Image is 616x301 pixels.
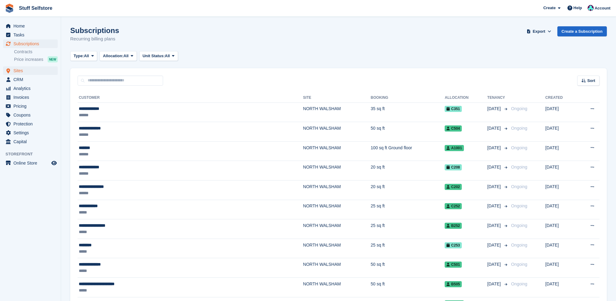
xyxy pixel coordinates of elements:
td: 100 sq ft Ground floor [371,141,445,161]
button: Type: All [70,51,97,61]
span: [DATE] [487,145,502,151]
span: Ongoing [511,262,527,267]
span: Ongoing [511,106,527,111]
span: Settings [13,128,50,137]
span: Create [543,5,556,11]
td: 20 sq ft [371,161,445,180]
span: All [165,53,170,59]
span: Allocation: [103,53,123,59]
span: Home [13,22,50,30]
a: menu [3,66,58,75]
span: C351 [445,106,462,112]
td: [DATE] [545,141,577,161]
span: Ongoing [511,165,527,169]
a: menu [3,22,58,30]
a: menu [3,75,58,84]
span: [DATE] [487,125,502,132]
button: Allocation: All [100,51,137,61]
span: Analytics [13,84,50,93]
span: C252 [445,203,462,209]
span: Protection [13,120,50,128]
td: [DATE] [545,278,577,297]
a: menu [3,84,58,93]
td: 50 sq ft [371,278,445,297]
span: Tasks [13,31,50,39]
a: Contracts [14,49,58,55]
span: [DATE] [487,281,502,287]
span: C208 [445,164,462,170]
span: [DATE] [487,242,502,248]
span: [DATE] [487,106,502,112]
span: All [123,53,129,59]
td: [DATE] [545,161,577,180]
span: Pricing [13,102,50,110]
a: menu [3,159,58,167]
h1: Subscriptions [70,26,119,35]
a: menu [3,111,58,119]
span: [DATE] [487,164,502,170]
span: Capital [13,137,50,146]
span: Ongoing [511,281,527,286]
span: C253 [445,242,462,248]
td: NORTH WALSHAM [303,102,371,122]
a: menu [3,128,58,137]
button: Unit Status: All [139,51,178,61]
td: NORTH WALSHAM [303,161,371,180]
td: 25 sq ft [371,200,445,219]
th: Allocation [445,93,487,103]
td: [DATE] [545,200,577,219]
span: [DATE] [487,203,502,209]
a: menu [3,137,58,146]
td: NORTH WALSHAM [303,141,371,161]
span: Ongoing [511,223,527,228]
span: Price increases [14,57,43,62]
div: NEW [48,56,58,62]
span: Type: [74,53,84,59]
img: stora-icon-8386f47178a22dfd0bd8f6a31ec36ba5ce8667c1dd55bd0f319d3a0aa187defe.svg [5,4,14,13]
span: C501 [445,262,462,268]
span: Ongoing [511,203,527,208]
span: Ongoing [511,184,527,189]
td: NORTH WALSHAM [303,200,371,219]
td: 50 sq ft [371,258,445,278]
td: NORTH WALSHAM [303,180,371,200]
td: 35 sq ft [371,102,445,122]
span: [DATE] [487,261,502,268]
td: NORTH WALSHAM [303,122,371,142]
button: Export [526,26,552,36]
td: [DATE] [545,122,577,142]
a: Price increases NEW [14,56,58,63]
span: Ongoing [511,243,527,247]
span: Help [574,5,582,11]
a: Preview store [50,159,58,167]
th: Site [303,93,371,103]
th: Booking [371,93,445,103]
td: [DATE] [545,239,577,258]
span: Sort [587,78,595,84]
span: Coupons [13,111,50,119]
a: menu [3,39,58,48]
span: C504 [445,125,462,132]
td: [DATE] [545,219,577,239]
td: NORTH WALSHAM [303,258,371,278]
span: Account [595,5,611,11]
p: Recurring billing plans [70,35,119,43]
span: B252 [445,223,462,229]
span: [DATE] [487,184,502,190]
img: Simon Gardner [588,5,594,11]
a: Create a Subscription [557,26,607,36]
td: [DATE] [545,102,577,122]
a: menu [3,93,58,102]
a: menu [3,120,58,128]
a: menu [3,102,58,110]
td: NORTH WALSHAM [303,278,371,297]
span: All [84,53,89,59]
td: 25 sq ft [371,239,445,258]
th: Tenancy [487,93,509,103]
span: Ongoing [511,126,527,131]
td: 20 sq ft [371,180,445,200]
span: Subscriptions [13,39,50,48]
span: CRM [13,75,50,84]
span: B505 [445,281,462,287]
td: NORTH WALSHAM [303,239,371,258]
